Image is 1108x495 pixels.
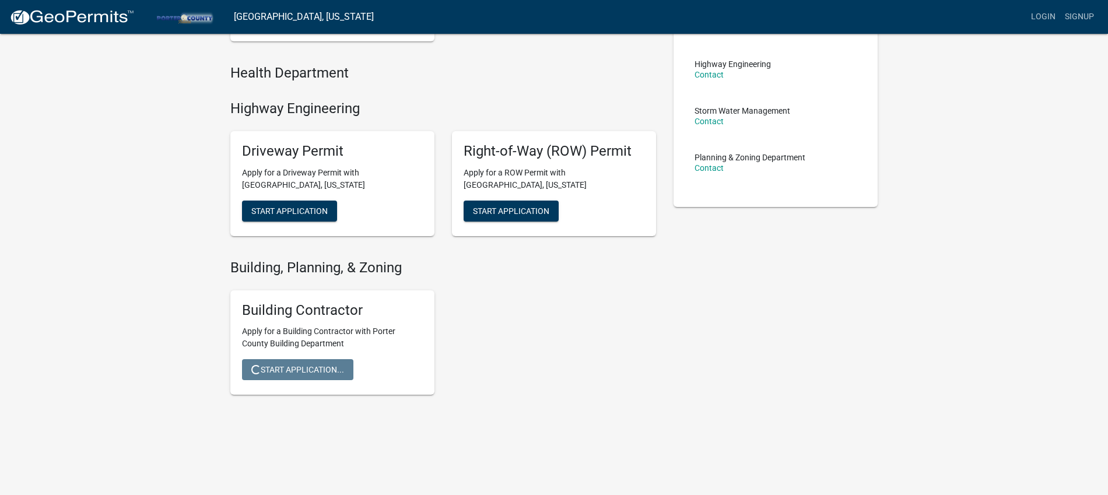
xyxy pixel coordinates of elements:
[242,143,423,160] h5: Driveway Permit
[473,206,549,215] span: Start Application
[695,60,771,68] p: Highway Engineering
[464,167,644,191] p: Apply for a ROW Permit with [GEOGRAPHIC_DATA], [US_STATE]
[230,100,656,117] h4: Highway Engineering
[1060,6,1099,28] a: Signup
[242,167,423,191] p: Apply for a Driveway Permit with [GEOGRAPHIC_DATA], [US_STATE]
[230,259,656,276] h4: Building, Planning, & Zoning
[242,325,423,350] p: Apply for a Building Contractor with Porter County Building Department
[464,201,559,222] button: Start Application
[242,201,337,222] button: Start Application
[695,117,724,126] a: Contact
[234,7,374,27] a: [GEOGRAPHIC_DATA], [US_STATE]
[251,365,344,374] span: Start Application...
[230,65,656,82] h4: Health Department
[695,107,790,115] p: Storm Water Management
[143,9,225,24] img: Porter County, Indiana
[1026,6,1060,28] a: Login
[695,163,724,173] a: Contact
[242,359,353,380] button: Start Application...
[464,143,644,160] h5: Right-of-Way (ROW) Permit
[695,153,805,162] p: Planning & Zoning Department
[695,70,724,79] a: Contact
[251,206,328,215] span: Start Application
[242,302,423,319] h5: Building Contractor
